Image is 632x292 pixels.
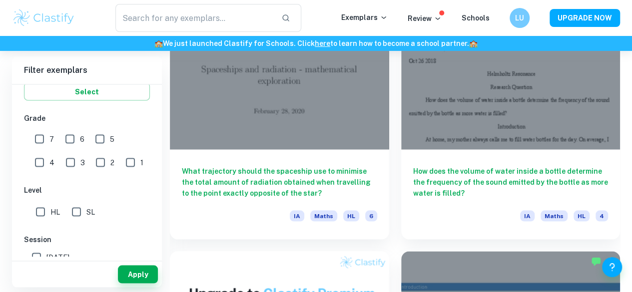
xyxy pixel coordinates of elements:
img: Marked [591,256,601,266]
span: 3 [80,157,85,168]
span: 🏫 [469,39,478,47]
h6: Grade [24,112,150,123]
span: HL [574,210,590,221]
img: Clastify logo [12,8,75,28]
button: UPGRADE NOW [550,9,620,27]
p: Review [408,13,442,24]
span: HL [50,206,60,217]
span: IA [290,210,304,221]
span: 7 [49,133,54,144]
button: LU [510,8,530,28]
input: Search for any exemplars... [115,4,273,32]
h6: Session [24,234,150,245]
span: 6 [80,133,84,144]
button: Select [24,82,150,100]
span: Maths [541,210,568,221]
button: Help and Feedback [602,257,622,277]
span: [DATE] [46,252,69,263]
div: Premium [605,256,615,266]
span: 5 [110,133,114,144]
span: 1 [140,157,143,168]
span: HL [343,210,359,221]
h6: What trajectory should the spaceship use to minimise the total amount of radiation obtained when ... [182,165,377,198]
h6: Filter exemplars [12,56,162,84]
span: SL [86,206,95,217]
span: 2 [110,157,114,168]
span: 🏫 [154,39,163,47]
span: Maths [310,210,337,221]
span: 6 [365,210,377,221]
span: 4 [49,157,54,168]
p: Exemplars [341,12,388,23]
a: here [315,39,330,47]
button: Apply [118,265,158,283]
span: 4 [596,210,608,221]
h6: We just launched Clastify for Schools. Click to learn how to become a school partner. [2,38,630,49]
h6: Level [24,184,150,195]
h6: LU [514,12,526,23]
span: IA [520,210,535,221]
a: Schools [462,14,490,22]
h6: How does the volume of water inside a bottle determine the frequency of the sound emitted by the ... [413,165,609,198]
